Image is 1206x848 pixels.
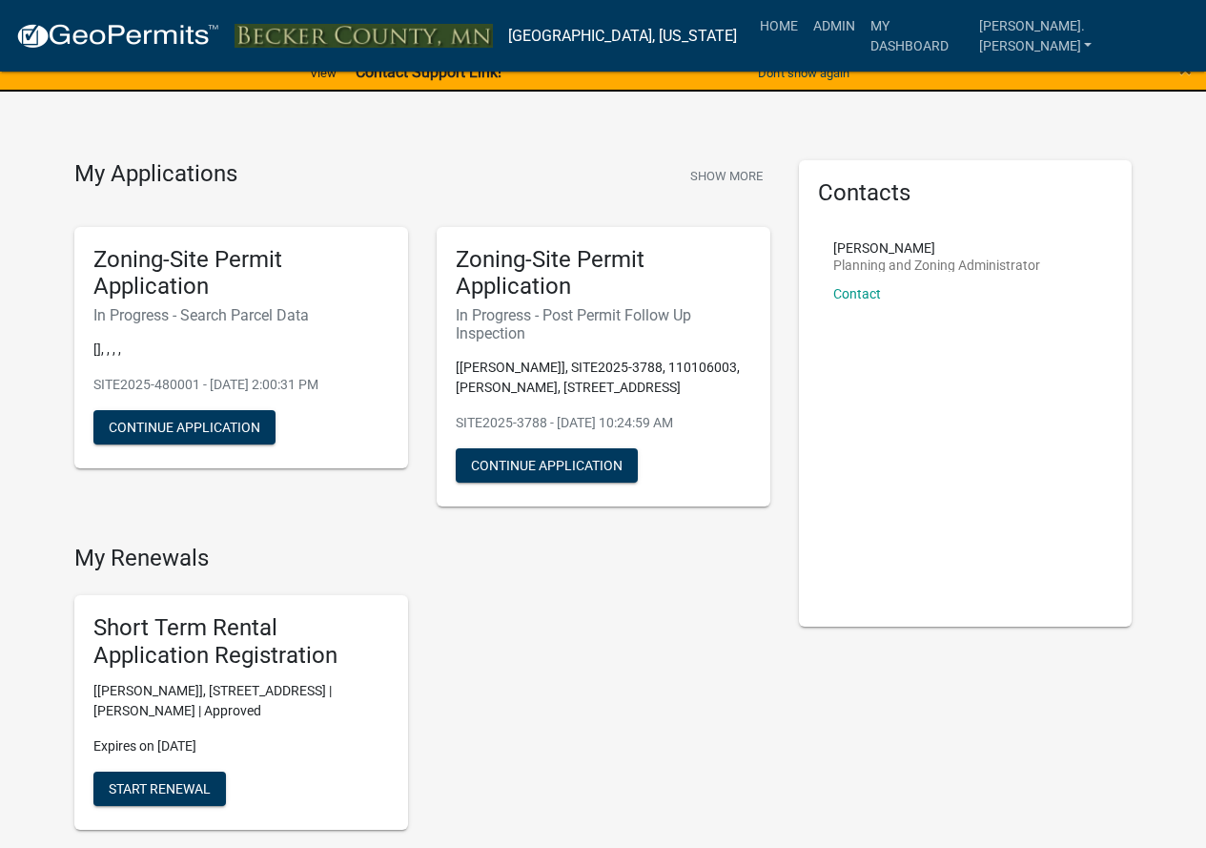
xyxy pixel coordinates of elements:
a: My Dashboard [863,8,971,64]
a: [GEOGRAPHIC_DATA], [US_STATE] [508,20,737,52]
button: Close [1179,57,1192,80]
h4: My Applications [74,160,237,189]
p: Planning and Zoning Administrator [833,259,1040,272]
p: [], , , , [93,340,389,360]
h5: Contacts [818,179,1114,207]
a: Home [752,8,806,44]
a: [PERSON_NAME].[PERSON_NAME] [971,8,1191,64]
button: Show More [683,160,770,192]
a: View [302,57,344,89]
p: [[PERSON_NAME]], SITE2025-3788, 110106003, [PERSON_NAME], [STREET_ADDRESS] [456,358,751,398]
h5: Short Term Rental Application Registration [93,614,389,670]
h6: In Progress - Search Parcel Data [93,306,389,324]
h5: Zoning-Site Permit Application [456,246,751,301]
strong: Contact Support Link! [356,63,501,81]
button: Continue Application [93,410,276,445]
a: Contact [833,286,881,301]
p: [PERSON_NAME] [833,241,1040,255]
wm-registration-list-section: My Renewals [74,545,770,844]
button: Start Renewal [93,772,226,806]
h6: In Progress - Post Permit Follow Up Inspection [456,306,751,342]
h5: Zoning-Site Permit Application [93,246,389,301]
p: [[PERSON_NAME]], [STREET_ADDRESS] | [PERSON_NAME] | Approved [93,681,389,721]
p: SITE2025-480001 - [DATE] 2:00:31 PM [93,375,389,395]
p: Expires on [DATE] [93,736,389,756]
span: Start Renewal [109,780,211,796]
button: Don't show again [750,57,857,89]
img: Becker County, Minnesota [235,24,493,49]
a: Admin [806,8,863,44]
h4: My Renewals [74,545,770,572]
button: Continue Application [456,448,638,483]
p: SITE2025-3788 - [DATE] 10:24:59 AM [456,413,751,433]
